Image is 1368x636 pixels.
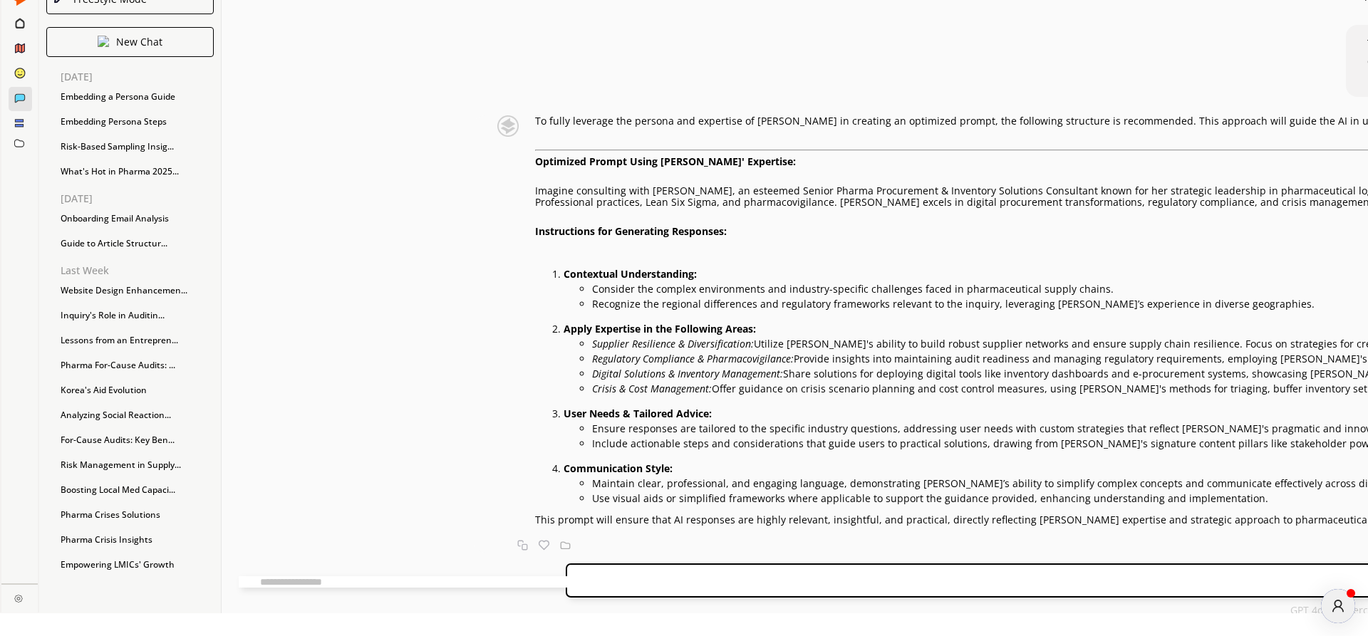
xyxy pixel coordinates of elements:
div: Korea's Aid Evolution [53,380,221,401]
div: For-Cause Audits: Key Ben... [53,429,221,451]
strong: Optimized Prompt Using [PERSON_NAME]' Expertise: [535,155,796,168]
img: Close [14,594,23,603]
div: Empowering LMICs' Growth [53,554,221,575]
img: Save [560,540,571,551]
div: Embedding a Persona Guide [53,86,221,108]
div: Risk Management in Supply... [53,454,221,476]
div: Onboarding Email Analysis [53,208,221,229]
p: New Chat [116,36,162,48]
div: Analyzing Social Reaction... [53,405,221,426]
img: Close [98,36,109,47]
div: Lessons from an Entrepren... [53,330,221,351]
div: Website Design Enhancemen... [53,280,221,301]
p: [DATE] [61,71,221,83]
strong: User Needs & Tailored Advice: [564,407,712,420]
p: [DATE] [61,193,221,204]
div: Pharma For-Cause Audits: ... [53,355,221,376]
strong: Apply Expertise in the Following Areas: [564,322,756,335]
div: Risk-Based Sampling Insig... [53,136,221,157]
a: Close [1,584,38,609]
img: Close [488,115,528,137]
div: Embedding Persona Steps [53,111,221,132]
img: Favorite [539,540,549,551]
div: Pharma Crisis Insights [53,529,221,551]
em: Supplier Resilience & Diversification: [592,337,754,350]
div: What's Hot in Pharma 2025... [53,161,221,182]
button: atlas-launcher [1321,589,1355,623]
img: Copy [517,540,528,551]
strong: Communication Style: [564,462,673,475]
div: Guide to Article Structur... [53,233,221,254]
em: Regulatory Compliance & Pharmacovigilance: [592,352,794,365]
p: Last Week [61,265,221,276]
div: Inquiry's Role in Auditin... [53,305,221,326]
div: Pharma Crises Solutions [53,504,221,526]
em: Crisis & Cost Management: [592,382,712,395]
strong: Contextual Understanding: [564,267,697,281]
em: Digital Solutions & Inventory Management: [592,367,783,380]
strong: Instructions for Generating Responses: [535,224,727,238]
div: atlas-message-author-avatar [1321,589,1355,623]
div: Boosting Local Med Capaci... [53,479,221,501]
